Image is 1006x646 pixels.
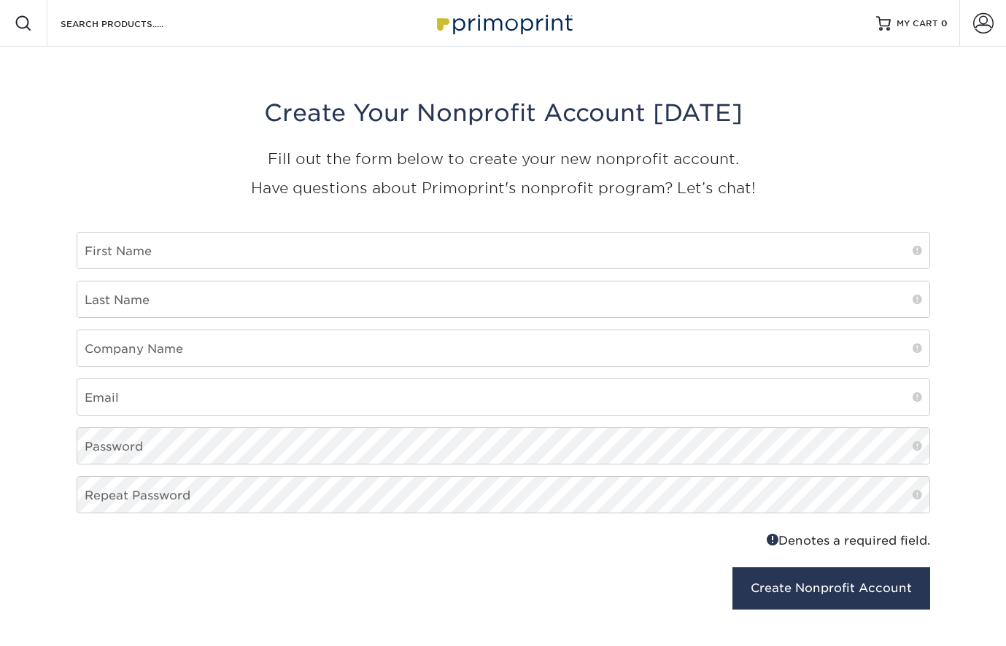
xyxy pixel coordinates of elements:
h3: Create Your Nonprofit Account [DATE] [77,99,930,127]
button: Create Nonprofit Account [732,567,930,610]
span: MY CART [897,17,938,30]
img: Primoprint [430,7,576,39]
p: Fill out the form below to create your new nonprofit account. Have questions about Primoprint's n... [77,144,930,203]
input: SEARCH PRODUCTS..... [59,15,201,32]
div: Denotes a required field. [514,531,930,550]
span: 0 [941,18,948,28]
